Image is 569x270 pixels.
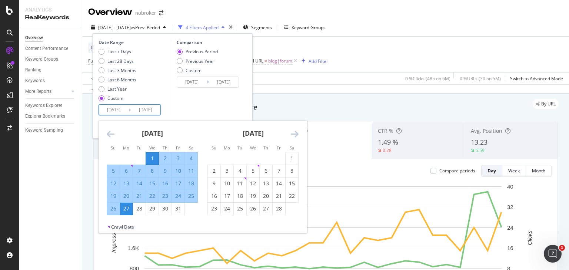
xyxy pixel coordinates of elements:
div: 22 [286,192,298,200]
div: Ranking [25,66,41,74]
td: Choose Monday, February 17, 2025 as your check-in date. It’s available. [221,190,234,202]
div: Day [488,168,496,174]
div: legacy label [533,99,559,109]
td: Choose Saturday, February 15, 2025 as your check-in date. It’s available. [286,177,299,190]
div: 0.28 [383,147,392,153]
div: Add Filter [309,58,328,64]
span: blog|forum [268,56,292,66]
text: 16 [507,245,513,251]
a: Ranking [25,66,77,74]
div: 19 [247,192,259,200]
div: Last Year [107,86,127,92]
div: 26 [107,205,120,212]
span: 13.23 [471,138,488,146]
td: Selected. Saturday, January 11, 2025 [185,165,198,177]
td: Selected. Friday, January 10, 2025 [172,165,185,177]
small: Fr [277,145,281,151]
div: 21 [133,192,146,200]
div: Last 6 Months [107,77,136,83]
td: Selected. Thursday, January 2, 2025 [159,152,172,165]
div: 10 [221,180,233,187]
td: Choose Sunday, February 2, 2025 as your check-in date. It’s available. [208,165,221,177]
td: Selected. Saturday, January 18, 2025 [185,177,198,190]
div: 16 [159,180,172,187]
td: Choose Saturday, February 8, 2025 as your check-in date. It’s available. [286,165,299,177]
small: Tu [237,145,242,151]
a: Keyword Sampling [25,126,77,134]
div: Last Year [99,86,136,92]
div: Last 28 Days [99,58,136,64]
td: Choose Wednesday, February 12, 2025 as your check-in date. It’s available. [247,177,260,190]
button: Week [502,165,526,177]
td: Selected. Tuesday, January 21, 2025 [133,190,146,202]
small: Th [263,145,268,151]
div: Comparison [177,39,241,45]
span: Device [91,44,105,51]
div: 31 [172,205,184,212]
td: Choose Saturday, February 1, 2025 as your check-in date. It’s available. [286,152,299,165]
span: 1 [559,245,565,251]
span: CTR % [378,127,393,134]
text: 32 [507,204,513,210]
div: 5 [247,167,259,175]
div: 4 [185,155,197,162]
div: 28 [273,205,285,212]
td: Choose Wednesday, February 19, 2025 as your check-in date. It’s available. [247,190,260,202]
text: 40 [507,183,513,190]
div: 17 [221,192,233,200]
div: Last 3 Months [107,67,136,74]
button: Apply [88,72,110,84]
div: 18 [234,192,246,200]
span: Full URL [88,58,104,64]
a: Keyword Groups [25,55,77,63]
div: Overview [88,6,132,18]
div: 7 [273,167,285,175]
td: Choose Friday, February 21, 2025 as your check-in date. It’s available. [273,190,286,202]
td: Selected. Monday, January 6, 2025 [120,165,133,177]
small: Mo [123,145,129,151]
td: Choose Sunday, February 16, 2025 as your check-in date. It’s available. [208,190,221,202]
div: Previous Year [186,58,214,64]
div: 1 [146,155,159,162]
div: 5 [107,167,120,175]
div: Last 28 Days [107,58,134,64]
div: 14 [133,180,146,187]
td: Choose Thursday, February 27, 2025 as your check-in date. It’s available. [260,202,273,215]
div: 3 [221,167,233,175]
small: Fr [176,145,180,151]
span: Full URL [247,58,263,64]
td: Choose Friday, January 31, 2025 as your check-in date. It’s available. [172,202,185,215]
div: 2 [208,167,220,175]
div: 25 [185,192,197,200]
div: Keyword Groups [25,55,58,63]
td: Choose Friday, February 28, 2025 as your check-in date. It’s available. [273,202,286,215]
div: 6 [120,167,133,175]
text: 1.6K [127,245,139,251]
div: Calendar [99,121,307,224]
small: We [250,145,256,151]
div: Explorer Bookmarks [25,112,65,120]
button: Segments [240,21,275,33]
div: 15 [286,180,298,187]
a: Overview [25,34,77,42]
td: Choose Wednesday, February 26, 2025 as your check-in date. It’s available. [247,202,260,215]
div: Keyword Sampling [25,126,63,134]
div: Analytics [25,6,76,13]
div: 13 [120,180,133,187]
div: 20 [260,192,272,200]
div: 23 [159,192,172,200]
small: We [149,145,155,151]
div: times [227,24,234,31]
td: Choose Tuesday, February 4, 2025 as your check-in date. It’s available. [234,165,247,177]
td: Choose Sunday, February 23, 2025 as your check-in date. It’s available. [208,202,221,215]
div: nobroker [135,9,156,17]
td: Choose Thursday, January 30, 2025 as your check-in date. It’s available. [159,202,172,215]
div: More Reports [25,88,51,95]
div: 0 % URLs ( 30 on 5M ) [460,75,501,82]
text: 24 [507,225,513,231]
td: Choose Friday, February 14, 2025 as your check-in date. It’s available. [273,177,286,190]
div: Week [508,168,520,174]
span: Avg. Position [471,127,502,134]
div: Previous Period [186,48,218,55]
button: Day [481,165,502,177]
